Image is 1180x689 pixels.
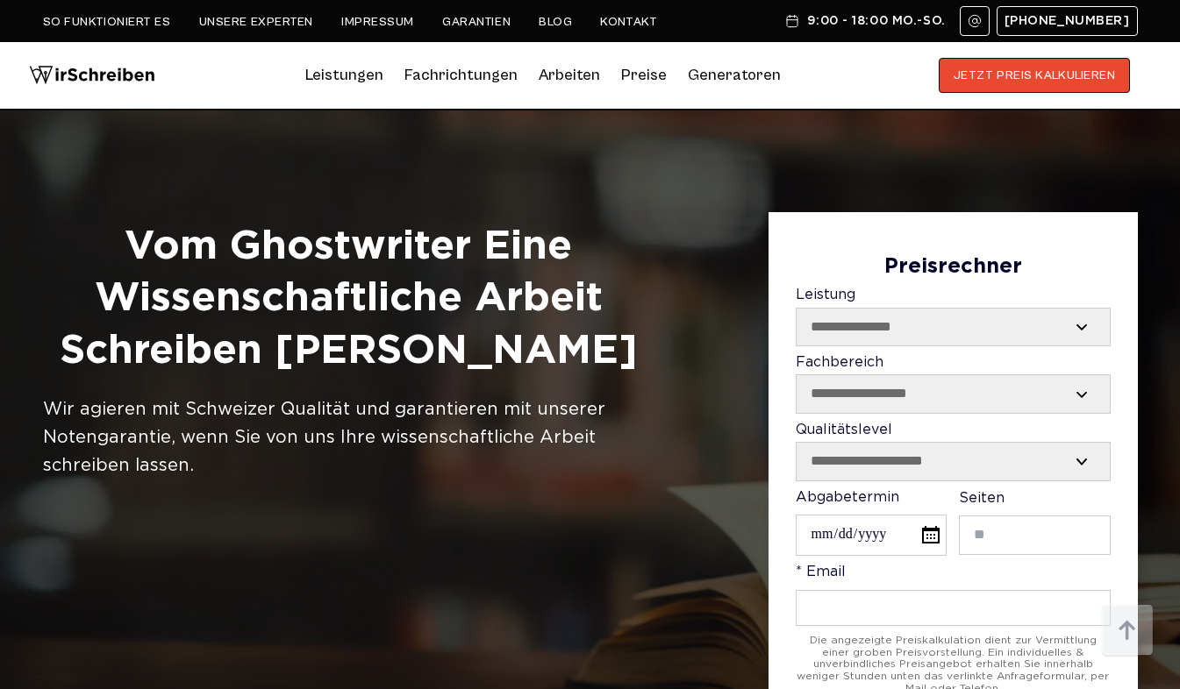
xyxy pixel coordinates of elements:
a: Unsere Experten [199,15,313,29]
a: Leistungen [305,61,383,89]
label: Fachbereich [796,355,1111,414]
a: So funktioniert es [43,15,171,29]
button: JETZT PREIS KALKULIEREN [939,58,1131,93]
input: Abgabetermin [796,515,947,556]
a: Garantien [442,15,511,29]
label: Leistung [796,288,1111,346]
label: * Email [796,565,1111,625]
a: Impressum [341,15,414,29]
a: Arbeiten [539,61,600,89]
a: Preise [621,66,667,84]
select: Leistung [797,309,1110,345]
input: * Email [796,590,1111,626]
a: Kontakt [600,15,657,29]
select: Fachbereich [797,375,1110,412]
a: Fachrichtungen [404,61,518,89]
a: [PHONE_NUMBER] [997,6,1138,36]
span: [PHONE_NUMBER] [1005,14,1130,28]
a: Blog [539,15,572,29]
img: button top [1101,605,1154,657]
img: Schedule [784,14,800,28]
select: Qualitätslevel [797,443,1110,479]
span: Seiten [959,492,1005,505]
div: Wir agieren mit Schweizer Qualität und garantieren mit unserer Notengarantie, wenn Sie von uns Ih... [43,395,654,479]
a: Generatoren [688,61,781,89]
span: 9:00 - 18:00 Mo.-So. [807,14,945,28]
div: Preisrechner [796,255,1111,280]
label: Abgabetermin [796,490,947,557]
h1: Vom Ghostwriter eine Wissenschaftliche Arbeit Schreiben [PERSON_NAME] [43,221,654,378]
img: logo wirschreiben [29,58,155,93]
img: Email [968,14,982,28]
label: Qualitätslevel [796,423,1111,481]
